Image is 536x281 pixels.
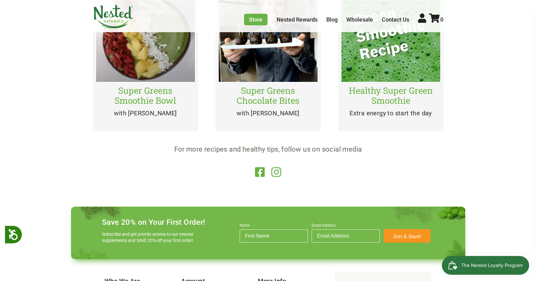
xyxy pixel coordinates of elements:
[95,86,196,106] h4: Super Greens Smoothie Bowl
[440,16,443,23] span: 0
[312,223,380,229] label: Email Address
[326,16,338,23] a: Blog
[312,229,380,243] input: Email Address
[346,16,373,23] a: Wholesale
[240,229,308,243] input: First Name
[341,109,441,118] p: Extra energy to start the day
[341,86,441,106] h4: Healthy Super Green Smoothie
[95,109,196,118] p: with [PERSON_NAME]
[382,16,409,23] a: Contact Us
[218,86,318,106] h4: Super Greens Chocolate Bites
[102,218,205,227] h4: Save 20% on Your First Order!
[277,16,318,23] a: Nested Rewards
[218,109,318,118] p: with [PERSON_NAME]
[93,144,443,155] p: For more recipes and healthy tips, follow us on social media
[240,223,308,229] label: Name
[442,256,530,275] iframe: Button to open loyalty program pop-up
[93,5,134,28] img: Nested Naturals
[244,14,268,25] a: Store
[429,16,443,23] a: 0
[102,231,196,243] p: Subscribe and get priority access to our newest supplements and SAVE 20% off your first order!
[384,229,431,243] button: Join & Save!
